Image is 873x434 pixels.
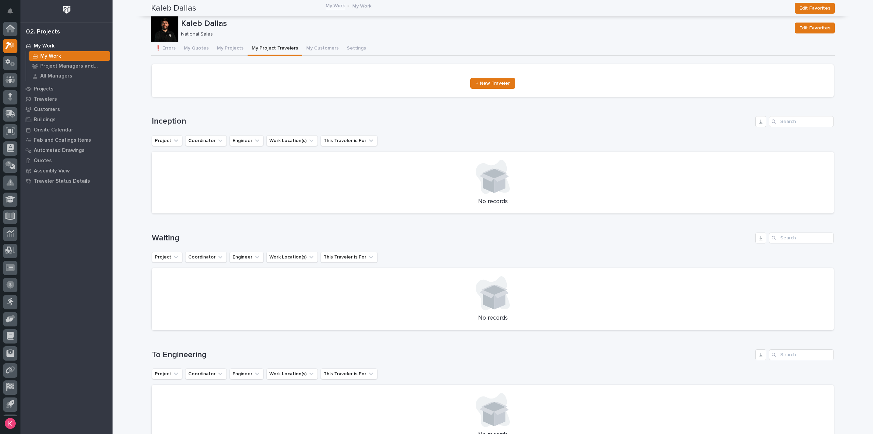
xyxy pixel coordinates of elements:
[152,350,753,360] h1: To Engineering
[476,81,510,86] span: + New Traveler
[181,31,787,37] p: National Sales
[230,368,264,379] button: Engineer
[3,416,17,431] button: users-avatar
[799,24,830,32] span: Edit Favorites
[26,71,113,81] a: All Managers
[34,158,52,164] p: Quotes
[34,86,54,92] p: Projects
[230,135,264,146] button: Engineer
[248,42,302,56] button: My Project Travelers
[470,78,515,89] a: + New Traveler
[3,4,17,18] button: Notifications
[266,135,318,146] button: Work Location(s)
[185,135,227,146] button: Coordinator
[34,178,90,184] p: Traveler Status Details
[180,42,213,56] button: My Quotes
[20,176,113,186] a: Traveler Status Details
[152,233,753,243] h1: Waiting
[34,137,91,143] p: Fab and Coatings Items
[26,28,60,36] div: 02. Projects
[152,135,182,146] button: Project
[26,51,113,61] a: My Work
[181,19,789,29] p: Kaleb Dallas
[266,252,318,263] button: Work Location(s)
[34,43,55,49] p: My Work
[40,63,107,69] p: Project Managers and Engineers
[34,96,57,102] p: Travelers
[343,42,370,56] button: Settings
[321,368,378,379] button: This Traveler is For
[213,42,248,56] button: My Projects
[152,116,753,126] h1: Inception
[34,127,73,133] p: Onsite Calendar
[185,252,227,263] button: Coordinator
[34,117,56,123] p: Buildings
[769,233,834,243] input: Search
[266,368,318,379] button: Work Location(s)
[34,168,70,174] p: Assembly View
[185,368,227,379] button: Coordinator
[9,8,17,19] div: Notifications
[321,135,378,146] button: This Traveler is For
[20,84,113,94] a: Projects
[152,368,182,379] button: Project
[160,198,826,206] p: No records
[20,41,113,51] a: My Work
[769,116,834,127] input: Search
[20,94,113,104] a: Travelers
[34,148,85,154] p: Automated Drawings
[302,42,343,56] button: My Customers
[20,104,113,114] a: Customers
[20,135,113,145] a: Fab and Coatings Items
[160,314,826,322] p: No records
[326,1,345,9] a: My Work
[34,107,60,113] p: Customers
[230,252,264,263] button: Engineer
[151,42,180,56] button: ❗ Errors
[769,349,834,360] input: Search
[60,3,73,16] img: Workspace Logo
[20,155,113,166] a: Quotes
[20,145,113,155] a: Automated Drawings
[20,114,113,125] a: Buildings
[321,252,378,263] button: This Traveler is For
[352,2,371,9] p: My Work
[40,73,72,79] p: All Managers
[26,61,113,71] a: Project Managers and Engineers
[152,252,182,263] button: Project
[20,166,113,176] a: Assembly View
[20,125,113,135] a: Onsite Calendar
[795,23,835,33] button: Edit Favorites
[40,53,61,59] p: My Work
